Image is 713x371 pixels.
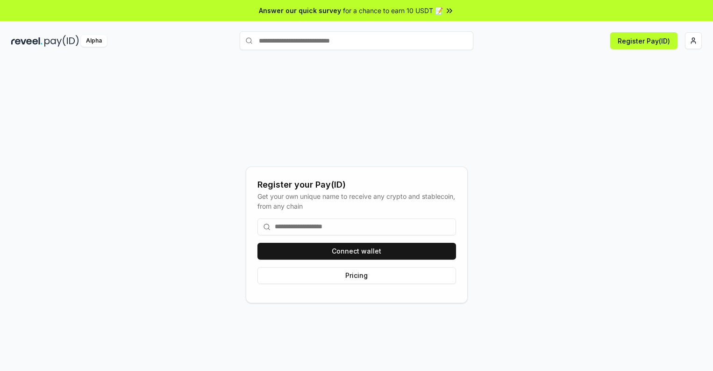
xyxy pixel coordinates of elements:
button: Register Pay(ID) [610,32,677,49]
div: Get your own unique name to receive any crypto and stablecoin, from any chain [257,191,456,211]
div: Alpha [81,35,107,47]
div: Register your Pay(ID) [257,178,456,191]
button: Pricing [257,267,456,284]
span: for a chance to earn 10 USDT 📝 [343,6,443,15]
img: reveel_dark [11,35,43,47]
img: pay_id [44,35,79,47]
button: Connect wallet [257,243,456,260]
span: Answer our quick survey [259,6,341,15]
